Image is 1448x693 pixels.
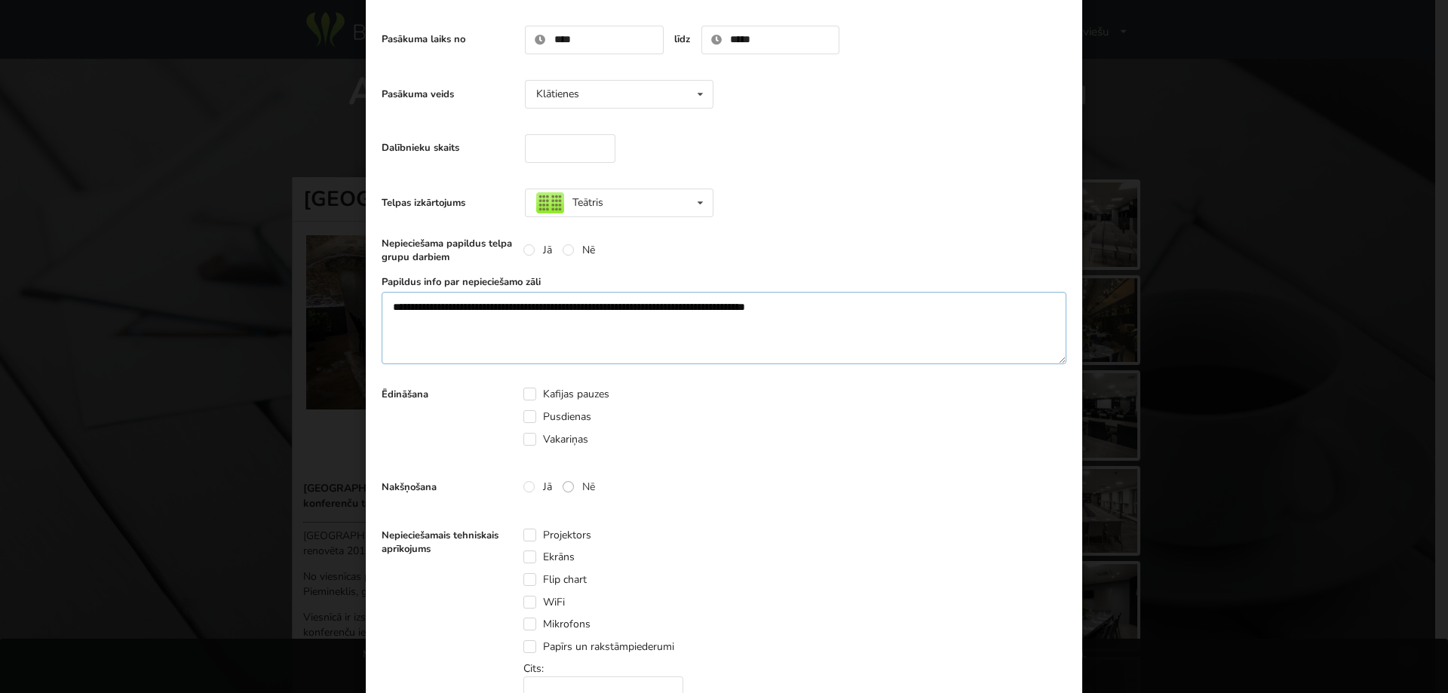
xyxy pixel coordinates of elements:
label: Vakariņas [523,433,588,446]
label: Projektors [523,529,591,541]
label: Telpas izkārtojums [382,196,514,210]
div: Klātienes [536,89,579,100]
label: Ekrāns [523,550,575,563]
label: Pasākuma laiks no [382,32,514,46]
label: Nakšņošana [382,480,514,494]
div: Teātris [536,198,603,208]
label: Pusdienas [523,410,591,423]
label: Ēdināšana [382,388,514,401]
label: Kafijas pauzes [523,388,609,400]
img: table_icon_5.png [536,192,564,213]
label: Mikrofons [523,618,591,630]
label: Flip chart [523,573,587,586]
label: līdz [674,32,690,46]
label: Jā [523,480,552,493]
label: Papildus info par nepieciešamo zāli [382,275,1066,289]
label: Papīrs un rakstāmpiederumi [523,640,674,653]
label: Pasākuma veids [382,87,514,101]
label: Nepieciešama papildus telpa grupu darbiem [382,237,514,264]
label: Dalībnieku skaits [382,141,514,155]
label: Nē [563,244,595,256]
label: Jā [523,244,552,256]
label: Nepieciešamais tehniskais aprīkojums [382,529,514,556]
label: Nē [563,480,595,493]
label: WiFi [523,596,565,609]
